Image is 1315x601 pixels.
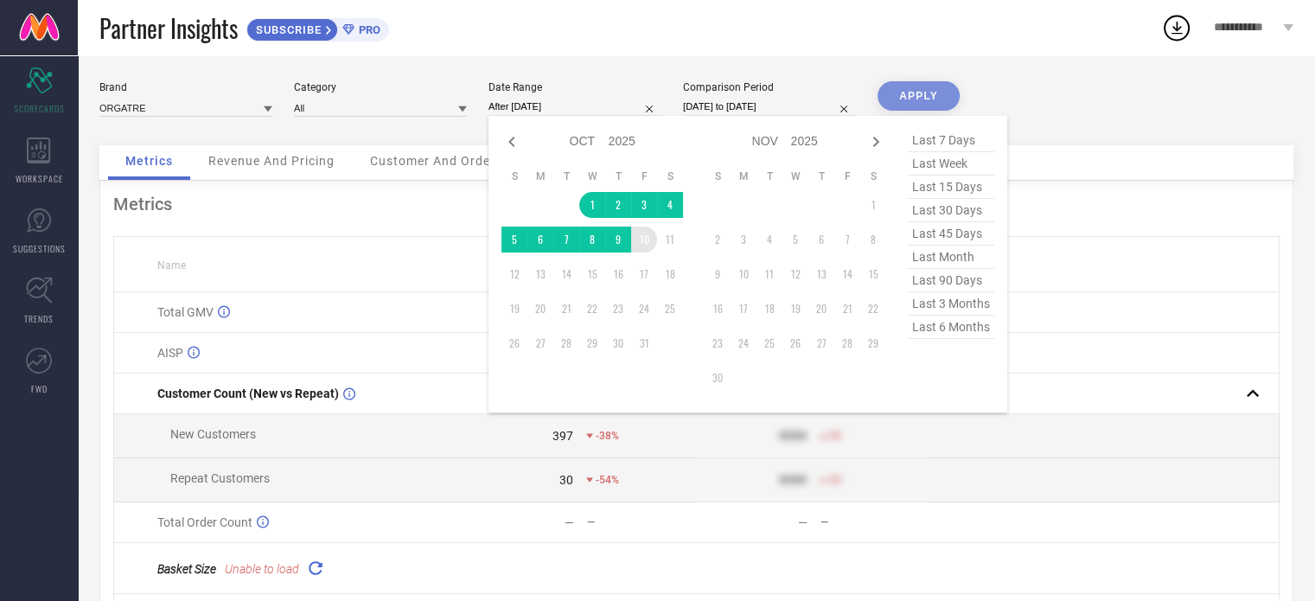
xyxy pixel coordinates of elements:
[579,296,605,322] td: Wed Oct 22 2025
[1161,12,1192,43] div: Open download list
[631,330,657,356] td: Fri Oct 31 2025
[631,261,657,287] td: Fri Oct 17 2025
[501,296,527,322] td: Sun Oct 19 2025
[908,292,994,316] span: last 3 months
[605,330,631,356] td: Thu Oct 30 2025
[501,227,527,253] td: Sun Oct 05 2025
[28,45,41,59] img: website_grey.svg
[527,169,553,183] th: Monday
[596,474,619,486] span: -54%
[605,227,631,253] td: Thu Oct 09 2025
[756,227,782,253] td: Tue Nov 04 2025
[756,296,782,322] td: Tue Nov 18 2025
[829,430,841,442] span: 50
[705,296,731,322] td: Sun Nov 16 2025
[808,261,834,287] td: Thu Nov 13 2025
[657,227,683,253] td: Sat Oct 11 2025
[865,131,886,152] div: Next month
[559,473,573,487] div: 30
[113,194,1280,214] div: Metrics
[14,102,65,115] span: SCORECARDS
[28,28,41,42] img: logo_orange.svg
[705,261,731,287] td: Sun Nov 09 2025
[631,169,657,183] th: Friday
[66,102,155,113] div: Domain Overview
[157,515,252,529] span: Total Order Count
[157,346,183,360] span: AISP
[587,516,695,528] div: —
[657,261,683,287] td: Sat Oct 18 2025
[13,242,66,255] span: SUGGESTIONS
[157,562,216,576] span: Basket Size
[208,154,335,168] span: Revenue And Pricing
[527,296,553,322] td: Mon Oct 20 2025
[225,562,299,576] span: Unable to load
[908,129,994,152] span: last 7 days
[782,330,808,356] td: Wed Nov 26 2025
[579,261,605,287] td: Wed Oct 15 2025
[860,227,886,253] td: Sat Nov 08 2025
[247,23,326,36] span: SUBSCRIBE
[808,227,834,253] td: Thu Nov 06 2025
[579,227,605,253] td: Wed Oct 08 2025
[908,246,994,269] span: last month
[553,330,579,356] td: Tue Oct 28 2025
[756,261,782,287] td: Tue Nov 11 2025
[303,556,328,580] div: Reload "Basket Size "
[99,81,272,93] div: Brand
[565,515,574,529] div: —
[488,81,661,93] div: Date Range
[501,169,527,183] th: Sunday
[605,169,631,183] th: Thursday
[605,261,631,287] td: Thu Oct 16 2025
[731,296,756,322] td: Mon Nov 17 2025
[756,169,782,183] th: Tuesday
[294,81,467,93] div: Category
[908,269,994,292] span: last 90 days
[527,330,553,356] td: Mon Oct 27 2025
[808,296,834,322] td: Thu Nov 20 2025
[579,169,605,183] th: Wednesday
[808,169,834,183] th: Thursday
[820,516,929,528] div: —
[808,330,834,356] td: Thu Nov 27 2025
[705,365,731,391] td: Sun Nov 30 2025
[631,296,657,322] td: Fri Oct 24 2025
[631,192,657,218] td: Fri Oct 03 2025
[501,330,527,356] td: Sun Oct 26 2025
[782,261,808,287] td: Wed Nov 12 2025
[683,81,856,93] div: Comparison Period
[552,429,573,443] div: 397
[705,330,731,356] td: Sun Nov 23 2025
[191,102,291,113] div: Keywords by Traffic
[798,515,808,529] div: —
[908,199,994,222] span: last 30 days
[834,296,860,322] td: Fri Nov 21 2025
[553,227,579,253] td: Tue Oct 07 2025
[908,222,994,246] span: last 45 days
[99,10,238,46] span: Partner Insights
[860,330,886,356] td: Sat Nov 29 2025
[125,154,173,168] span: Metrics
[501,261,527,287] td: Sun Oct 12 2025
[579,192,605,218] td: Wed Oct 01 2025
[370,154,502,168] span: Customer And Orders
[657,296,683,322] td: Sat Oct 25 2025
[731,261,756,287] td: Mon Nov 10 2025
[246,14,389,42] a: SUBSCRIBEPRO
[705,227,731,253] td: Sun Nov 02 2025
[553,169,579,183] th: Tuesday
[16,172,63,185] span: WORKSPACE
[731,227,756,253] td: Mon Nov 03 2025
[579,330,605,356] td: Wed Oct 29 2025
[47,100,61,114] img: tab_domain_overview_orange.svg
[834,169,860,183] th: Friday
[860,261,886,287] td: Sat Nov 15 2025
[596,430,619,442] span: -38%
[631,227,657,253] td: Fri Oct 10 2025
[31,382,48,395] span: FWD
[553,296,579,322] td: Tue Oct 21 2025
[488,98,661,116] input: Select date range
[779,473,807,487] div: 9999
[834,227,860,253] td: Fri Nov 07 2025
